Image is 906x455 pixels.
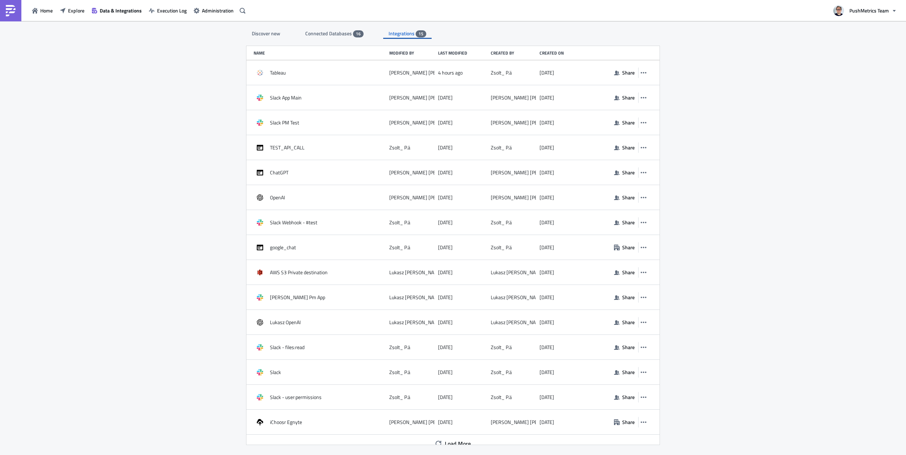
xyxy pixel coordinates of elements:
time: 2024-06-19T13:03:07Z [540,269,554,276]
div: Lukasz [PERSON_NAME] [491,319,545,326]
time: 2025-04-09T08:56:53Z [438,344,453,351]
button: Share [610,292,638,303]
time: 2024-10-17T20:08:36Z [540,319,554,326]
span: Slack Webhook - #test [270,219,317,226]
button: Home [28,5,56,16]
span: Share [622,144,635,151]
div: Zsolt_ P.ä [491,70,512,76]
span: Share [622,219,635,226]
img: PushMetrics [5,5,16,16]
div: Zsolt_ P.ä [389,394,410,400]
div: Name [254,50,386,56]
span: iChoosr Egnyte [270,419,302,425]
button: Share [610,92,638,103]
span: TEST_API_CALL [270,144,304,151]
time: 2023-09-25T14:10:56Z [438,194,453,201]
div: [PERSON_NAME] [PERSON_NAME] [389,119,467,126]
span: Share [622,269,635,276]
span: Share [622,119,635,126]
div: Lukasz [PERSON_NAME] [389,319,443,326]
div: [PERSON_NAME] [PERSON_NAME] [389,94,467,101]
div: Lukasz [PERSON_NAME] [491,269,545,276]
span: Tableau [270,70,286,76]
time: 2024-06-19T13:03:07Z [438,269,453,276]
button: Administration [190,5,237,16]
div: [PERSON_NAME] [PERSON_NAME] [491,119,568,126]
time: 2024-06-17T09:09:20Z [438,244,453,251]
span: Share [622,293,635,301]
a: Execution Log [145,5,190,16]
time: 2023-07-04T14:24:23Z [540,144,554,151]
div: Zsolt_ P.ä [491,244,512,251]
span: Slack [270,369,281,375]
span: Slack App Main [270,94,302,101]
span: Share [622,368,635,376]
div: Zsolt_ P.ä [389,344,410,351]
div: Created by [491,50,536,56]
span: Slack PM Test [270,119,299,126]
span: Administration [202,7,234,14]
span: Share [622,244,635,251]
img: Avatar [833,5,845,17]
time: 2025-05-16T09:09:08Z [540,419,554,425]
span: Home [40,7,53,14]
span: [PERSON_NAME] Pm App [270,294,325,301]
time: 2025-03-31T07:53:47Z [540,344,554,351]
div: [PERSON_NAME] [PERSON_NAME] [491,419,568,425]
div: Zsolt_ P.ä [389,369,410,375]
time: 2023-06-22T12:29:49Z [540,119,554,126]
button: Load More [430,436,476,451]
div: Last modified [438,50,487,56]
span: Integrations [389,30,416,37]
div: [PERSON_NAME] [PERSON_NAME] [491,94,568,101]
a: Data & Integrations [88,5,145,16]
button: Share [610,242,638,253]
span: Slack - files:read [270,344,304,351]
span: 16 [356,31,361,37]
div: Zsolt_ P.ä [491,394,512,400]
time: 2024-10-17T20:08:36Z [438,319,453,326]
div: Lukasz [PERSON_NAME] [491,294,545,301]
span: Share [622,94,635,101]
span: Share [622,169,635,176]
span: Share [622,418,635,426]
span: AWS S3 Private destination [270,269,328,276]
div: [PERSON_NAME] [PERSON_NAME] [389,194,467,201]
span: 15 [418,31,423,37]
span: ChatGPT [270,169,288,176]
div: Lukasz [PERSON_NAME] [389,269,443,276]
div: [PERSON_NAME] [PERSON_NAME] [389,70,467,76]
div: Zsolt_ P.ä [389,219,410,226]
div: Discover new [246,28,286,39]
button: Share [610,192,638,203]
span: Share [622,69,635,76]
span: Lukasz OpenAI [270,319,301,326]
div: Zsolt_ P.ä [389,144,410,151]
time: 2023-06-22T12:29:49Z [438,119,453,126]
span: Share [622,393,635,401]
div: [PERSON_NAME] [PERSON_NAME] [389,169,467,176]
button: Share [610,392,638,403]
time: 2023-06-08T13:25:25Z [540,94,554,101]
time: 2023-09-06T14:09:58Z [540,169,554,176]
span: Explore [68,7,84,14]
time: 2023-09-06T14:09:58Z [438,169,453,176]
button: Share [610,267,638,278]
span: Share [622,318,635,326]
div: [PERSON_NAME] [PERSON_NAME] [389,419,467,425]
button: Share [610,367,638,378]
button: PushMetrics Team [829,3,901,19]
time: 2025-04-15T09:51:20Z [438,369,453,375]
span: Share [622,194,635,201]
div: Zsolt_ P.ä [389,244,410,251]
button: Share [610,342,638,353]
div: [PERSON_NAME] [PERSON_NAME] [491,169,568,176]
time: 2023-04-24T13:50:11Z [540,70,554,76]
button: Share [610,142,638,153]
button: Explore [56,5,88,16]
time: 2025-05-16T09:09:08Z [438,419,453,425]
span: OpenAI [270,194,285,201]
